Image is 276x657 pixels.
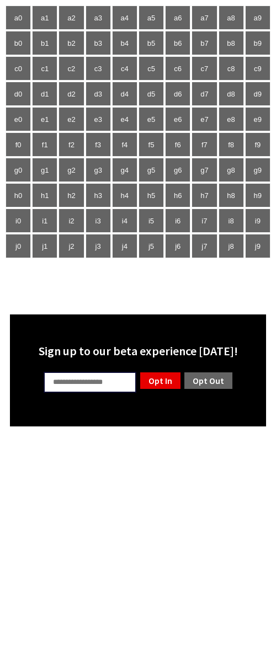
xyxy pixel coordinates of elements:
td: e1 [32,107,57,131]
td: i3 [86,209,111,233]
td: d2 [59,82,84,106]
td: g5 [139,158,164,182]
td: b1 [32,31,57,55]
td: i0 [6,209,31,233]
td: c5 [139,56,164,81]
td: j5 [139,234,164,258]
td: c6 [165,56,190,81]
td: f7 [192,132,217,157]
td: e5 [139,107,164,131]
td: b9 [245,31,270,55]
td: g4 [112,158,137,182]
td: j2 [59,234,84,258]
td: i1 [32,209,57,233]
td: i4 [112,209,137,233]
td: d3 [86,82,111,106]
div: Sign up to our beta experience [DATE]! [17,343,259,359]
td: f8 [219,132,244,157]
td: h0 [6,183,31,207]
td: d6 [165,82,190,106]
a: Opt Out [183,371,233,390]
td: c7 [192,56,217,81]
td: e2 [59,107,84,131]
td: d1 [32,82,57,106]
td: c8 [219,56,244,81]
td: a0 [6,6,31,30]
td: e8 [219,107,244,131]
td: j6 [165,234,190,258]
td: g2 [59,158,84,182]
td: a9 [245,6,270,30]
td: b7 [192,31,217,55]
td: j1 [32,234,57,258]
td: b8 [219,31,244,55]
td: b3 [86,31,111,55]
td: g3 [86,158,111,182]
td: e3 [86,107,111,131]
td: e6 [165,107,190,131]
td: f1 [32,132,57,157]
td: b2 [59,31,84,55]
td: h4 [112,183,137,207]
td: e4 [112,107,137,131]
td: i7 [192,209,217,233]
td: e9 [245,107,270,131]
td: g6 [165,158,190,182]
td: a1 [32,6,57,30]
td: e7 [192,107,217,131]
td: g8 [219,158,244,182]
td: f3 [86,132,111,157]
td: d8 [219,82,244,106]
td: a5 [139,6,164,30]
td: b4 [112,31,137,55]
td: h5 [139,183,164,207]
td: h7 [192,183,217,207]
td: g1 [32,158,57,182]
td: d5 [139,82,164,106]
td: h9 [245,183,270,207]
td: j9 [245,234,270,258]
td: c9 [245,56,270,81]
td: i8 [219,209,244,233]
td: b5 [139,31,164,55]
td: j3 [86,234,111,258]
td: g7 [192,158,217,182]
td: c2 [59,56,84,81]
td: c3 [86,56,111,81]
td: d0 [6,82,31,106]
td: f2 [59,132,84,157]
td: d4 [112,82,137,106]
td: i6 [165,209,190,233]
td: b6 [165,31,190,55]
td: g9 [245,158,270,182]
td: i2 [59,209,84,233]
td: f5 [139,132,164,157]
td: j0 [6,234,31,258]
td: h3 [86,183,111,207]
td: c4 [112,56,137,81]
td: a7 [192,6,217,30]
td: j8 [219,234,244,258]
td: h6 [165,183,190,207]
td: c0 [6,56,31,81]
td: h8 [219,183,244,207]
td: i5 [139,209,164,233]
td: a4 [112,6,137,30]
td: f6 [165,132,190,157]
td: d7 [192,82,217,106]
td: f9 [245,132,270,157]
td: i9 [245,209,270,233]
td: f4 [112,132,137,157]
td: h2 [59,183,84,207]
a: Opt In [139,371,182,390]
td: a8 [219,6,244,30]
td: a6 [165,6,190,30]
td: j4 [112,234,137,258]
td: a3 [86,6,111,30]
td: a2 [59,6,84,30]
td: d9 [245,82,270,106]
td: c1 [32,56,57,81]
td: g0 [6,158,31,182]
td: h1 [32,183,57,207]
td: f0 [6,132,31,157]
